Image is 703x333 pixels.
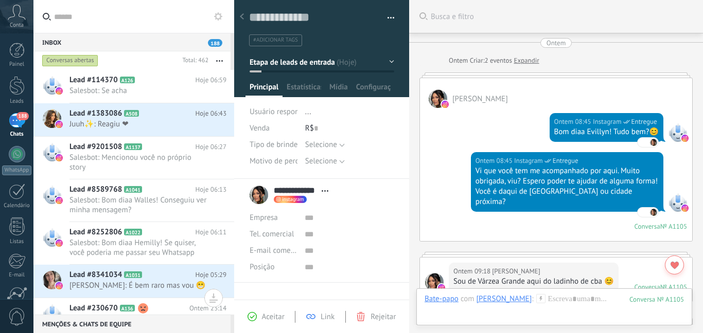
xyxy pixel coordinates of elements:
[449,55,539,66] div: Criar:
[262,312,285,322] span: Aceitar
[442,101,449,108] img: instagram.svg
[208,39,222,47] span: 188
[514,156,543,166] span: Instagram
[649,208,658,216] span: Silva Evillyn
[124,143,142,150] span: A1137
[189,303,226,313] span: Ontem 23:14
[56,87,63,95] img: instagram.svg
[681,205,689,212] img: instagram.svg
[124,229,142,235] span: A1022
[250,226,294,243] button: Tel. comercial
[649,138,658,146] span: Silva Evillyn
[681,135,689,142] img: instagram.svg
[631,117,657,127] span: Entregue
[124,271,142,278] span: A1031
[250,153,297,170] div: Motivo de perda
[305,107,311,117] span: ...
[453,276,614,287] div: Sou de Várzea Grande aqui do ladinho de cba 😊
[56,154,63,161] img: instagram.svg
[282,197,304,202] span: instagram
[485,55,512,66] span: 2 eventos
[178,55,208,66] div: Total: 462
[2,98,32,105] div: Leads
[250,137,297,153] div: Tipo de brinde
[69,153,207,172] span: Salesbot: Mencionou você no próprio story
[2,272,32,279] div: E-mail
[33,33,231,51] div: Inbox
[2,165,31,175] div: WhatsApp
[453,266,492,276] div: Ontem 09:18
[305,140,337,150] span: Selecione
[10,22,24,29] span: Conta
[250,157,303,165] span: Motivo de perda
[476,166,659,187] div: Vi que você tem me acompanhado por aqui. Muito obrigada, viu? Espero poder te ajudar de alguma fo...
[250,210,297,226] div: Empresa
[305,120,394,137] div: R$
[56,282,63,289] img: instagram.svg
[287,82,321,97] span: Estatísticas
[33,222,234,264] a: Lead #8252806 A1022 Hoje 06:11 Salesbot: Bom diaa Hemilly! Se quiser, você poderia me passar seu ...
[635,222,660,231] div: Conversa
[514,55,539,66] a: Expandir
[250,246,305,255] span: E-mail comercial
[250,259,297,275] div: Posição
[2,238,32,245] div: Listas
[669,193,687,212] span: Instagram
[69,314,207,324] span: Salesbot: [URL][DOMAIN_NAME]..
[69,238,207,257] span: Salesbot: Bom diaa Hemilly! Se quiser, você poderia me passar seu Whatsapp por gentileza? Para qu...
[33,70,234,103] a: Lead #114370 A126 Hoje 06:59 Salesbot: Se acha
[476,156,514,166] div: Ontem 08:45
[635,283,660,291] div: Conversa
[120,77,135,83] span: A126
[250,263,274,271] span: Posição
[33,103,234,136] a: Lead #1383086 A508 Hoje 06:43 Juuh✨: Reagiu ❤
[69,119,207,129] span: Juuh✨: Reagiu ❤
[476,187,659,207] div: Você é daqui de [GEOGRAPHIC_DATA] ou cidade próxima?
[124,186,142,193] span: A1041
[449,55,470,66] div: Ontem
[554,127,659,137] div: Bom diaa Evillyn! Tudo bem?😊
[593,117,622,127] span: Instagram
[69,270,122,280] span: Lead #8341034
[56,121,63,128] img: instagram.svg
[196,227,226,237] span: Hoje 06:11
[196,142,226,152] span: Hoje 06:27
[56,197,63,204] img: instagram.svg
[669,123,687,142] span: Instagram
[431,12,693,22] span: Busca e filtro
[492,266,540,276] span: Silva Evillyn
[2,61,32,68] div: Painel
[425,273,444,291] span: Silva Evillyn
[250,243,297,259] button: E-mail comercial
[33,179,234,221] a: Lead #8589768 A1041 Hoje 06:13 Salesbot: Bom diaa Walles! Conseguiu ver minha mensagem?
[196,184,226,195] span: Hoje 06:13
[56,239,63,247] img: instagram.svg
[250,104,297,120] div: Usuário responsável
[250,107,316,117] span: Usuário responsável
[305,156,337,166] span: Selecione
[438,284,445,291] img: instagram.svg
[547,38,566,48] div: Ontem
[69,303,118,313] span: Lead #230670
[196,75,226,85] span: Hoje 06:59
[321,312,335,322] span: Link
[250,141,297,149] span: Tipo de brinde
[69,281,207,290] span: [PERSON_NAME]: É bem raro mas vou 😁
[250,229,294,239] span: Tel. comercial
[329,82,348,97] span: Mídia
[33,298,234,331] a: Lead #230670 A136 Ontem 23:14 Salesbot: [URL][DOMAIN_NAME]..
[250,82,278,97] span: Principal
[196,108,226,119] span: Hoje 06:43
[124,110,139,117] span: A508
[429,89,447,108] span: Silva Evillyn
[42,54,98,67] div: Conversas abertas
[69,227,122,237] span: Lead #8252806
[33,314,231,333] div: Menções & Chats de equipe
[477,294,532,303] div: Silva Evillyn
[532,294,533,304] span: :
[69,75,118,85] span: Lead #114370
[120,305,135,311] span: A136
[16,112,28,120] span: 188
[250,123,270,133] span: Venda
[305,137,345,153] button: Selecione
